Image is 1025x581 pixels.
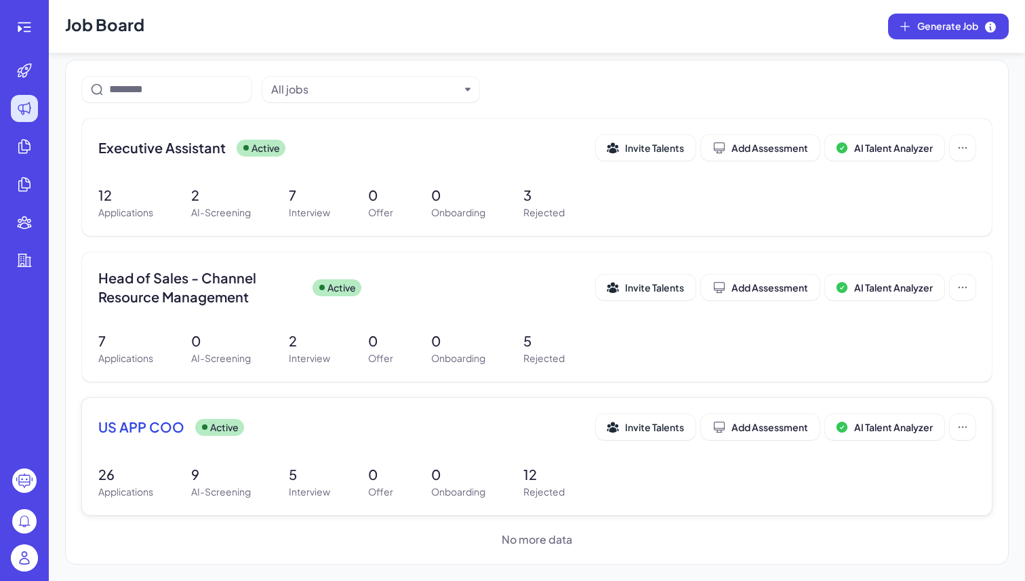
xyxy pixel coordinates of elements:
p: Active [252,141,280,155]
p: AI-Screening [191,351,251,365]
p: 0 [191,331,251,351]
p: Offer [368,205,393,220]
p: 7 [98,331,153,351]
p: 5 [523,331,565,351]
p: Interview [289,205,330,220]
p: Rejected [523,351,565,365]
span: Invite Talents [625,281,684,294]
p: Offer [368,485,393,499]
p: AI-Screening [191,205,251,220]
div: Add Assessment [712,281,808,294]
p: Offer [368,351,393,365]
p: 12 [98,185,153,205]
p: 0 [431,185,485,205]
img: user_logo.png [11,544,38,572]
p: 9 [191,464,251,485]
p: 12 [523,464,565,485]
span: AI Talent Analyzer [854,281,933,294]
p: Interview [289,351,330,365]
p: Onboarding [431,205,485,220]
p: 0 [368,464,393,485]
button: Invite Talents [596,135,696,161]
p: Onboarding [431,351,485,365]
p: Active [327,281,356,295]
p: Onboarding [431,485,485,499]
p: 2 [191,185,251,205]
span: AI Talent Analyzer [854,142,933,154]
p: 0 [431,331,485,351]
button: AI Talent Analyzer [825,275,944,300]
button: Generate Job [888,14,1009,39]
p: Active [210,420,239,435]
span: Invite Talents [625,421,684,433]
span: Head of Sales - Channel Resource Management [98,268,302,306]
button: Add Assessment [701,135,820,161]
button: AI Talent Analyzer [825,135,944,161]
p: 5 [289,464,330,485]
button: Invite Talents [596,414,696,440]
button: Invite Talents [596,275,696,300]
p: AI-Screening [191,485,251,499]
p: 0 [431,464,485,485]
span: US APP COO [98,418,184,437]
div: All jobs [271,81,308,98]
p: Applications [98,351,153,365]
span: Generate Job [917,19,997,34]
p: Applications [98,485,153,499]
p: Applications [98,205,153,220]
p: Interview [289,485,330,499]
p: Rejected [523,485,565,499]
span: Executive Assistant [98,138,226,157]
span: Invite Talents [625,142,684,154]
span: AI Talent Analyzer [854,421,933,433]
p: 26 [98,464,153,485]
p: 7 [289,185,330,205]
button: AI Talent Analyzer [825,414,944,440]
div: Add Assessment [712,141,808,155]
span: No more data [502,532,572,548]
p: 0 [368,331,393,351]
p: 2 [289,331,330,351]
button: Add Assessment [701,275,820,300]
p: Rejected [523,205,565,220]
p: 3 [523,185,565,205]
button: Add Assessment [701,414,820,440]
button: All jobs [271,81,460,98]
div: Add Assessment [712,420,808,434]
p: 0 [368,185,393,205]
